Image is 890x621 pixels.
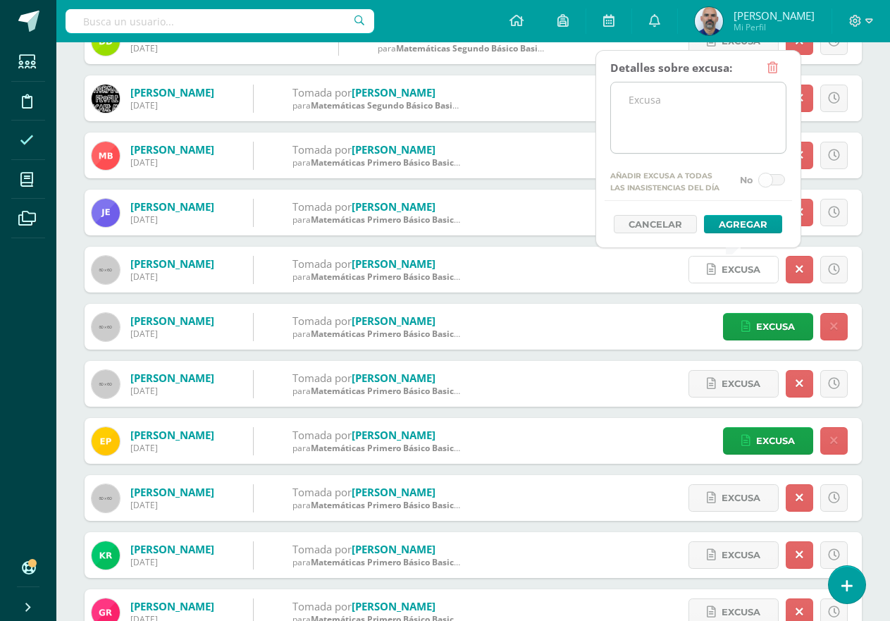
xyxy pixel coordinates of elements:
[311,156,475,168] span: Matemáticas Primero Básico Basicos 'C'
[130,214,214,226] div: [DATE]
[292,485,352,499] span: Tomada por
[292,328,462,340] div: para
[311,556,475,568] span: Matemáticas Primero Básico Basicos 'C'
[92,313,120,341] img: 60x60
[311,499,475,511] span: Matemáticas Primero Básico Basicos 'C'
[352,85,435,99] a: [PERSON_NAME]
[688,370,779,398] a: Excusa
[688,484,779,512] a: Excusa
[605,171,729,195] label: Añadir excusa a todas las inasistencias del día
[352,542,435,556] a: [PERSON_NAME]
[292,385,462,397] div: para
[292,556,462,568] div: para
[130,328,214,340] div: [DATE]
[352,428,435,442] a: [PERSON_NAME]
[92,427,120,455] img: b190aace1fc6b727a7d3529d3567ea83.png
[352,142,435,156] a: [PERSON_NAME]
[292,542,352,556] span: Tomada por
[130,199,214,214] a: [PERSON_NAME]
[292,257,352,271] span: Tomada por
[92,85,120,113] img: 3719ad8da46f224021b6d75826ef9e53.png
[352,257,435,271] a: [PERSON_NAME]
[130,428,214,442] a: [PERSON_NAME]
[292,428,352,442] span: Tomada por
[292,371,352,385] span: Tomada por
[722,257,760,283] span: Excusa
[292,442,462,454] div: para
[704,215,782,233] button: Agregar
[734,8,815,23] span: [PERSON_NAME]
[92,256,120,284] img: 60x60
[292,499,462,511] div: para
[130,385,214,397] div: [DATE]
[352,599,435,613] a: [PERSON_NAME]
[130,156,214,168] div: [DATE]
[92,484,120,512] img: 60x60
[130,556,214,568] div: [DATE]
[130,599,214,613] a: [PERSON_NAME]
[130,271,214,283] div: [DATE]
[130,99,214,111] div: [DATE]
[92,142,120,170] img: f90d96feb81eb68eb65d9593fb22c30f.png
[130,257,214,271] a: [PERSON_NAME]
[695,7,723,35] img: 86237826b05a9077d3f6f6be1bc4b84d.png
[292,199,352,214] span: Tomada por
[311,99,478,111] span: Matemáticas Segundo Básico Basicos 'A'
[292,271,462,283] div: para
[292,85,352,99] span: Tomada por
[734,21,815,33] span: Mi Perfil
[130,499,214,511] div: [DATE]
[722,542,760,568] span: Excusa
[130,142,214,156] a: [PERSON_NAME]
[723,427,813,455] a: Excusa
[130,85,214,99] a: [PERSON_NAME]
[130,442,214,454] div: [DATE]
[292,599,352,613] span: Tomada por
[614,215,697,233] a: Cancelar
[130,371,214,385] a: [PERSON_NAME]
[66,9,374,33] input: Busca un usuario...
[311,328,475,340] span: Matemáticas Primero Básico Basicos 'C'
[130,42,299,54] div: [DATE]
[352,199,435,214] a: [PERSON_NAME]
[352,314,435,328] a: [PERSON_NAME]
[311,442,475,454] span: Matemáticas Primero Básico Basicos 'C'
[92,199,120,227] img: b7976283776252a4e70013ddf5aa803c.png
[352,371,435,385] a: [PERSON_NAME]
[378,42,547,54] div: para
[311,271,475,283] span: Matemáticas Primero Básico Basicos 'C'
[352,485,435,499] a: [PERSON_NAME]
[722,485,760,511] span: Excusa
[610,54,732,82] div: Detalles sobre excusa:
[92,370,120,398] img: 60x60
[292,314,352,328] span: Tomada por
[130,485,214,499] a: [PERSON_NAME]
[756,428,795,454] span: Excusa
[756,314,795,340] span: Excusa
[292,156,462,168] div: para
[292,214,462,226] div: para
[292,99,462,111] div: para
[688,256,779,283] a: Excusa
[722,371,760,397] span: Excusa
[130,542,214,556] a: [PERSON_NAME]
[311,214,475,226] span: Matemáticas Primero Básico Basicos 'C'
[130,314,214,328] a: [PERSON_NAME]
[92,541,120,570] img: fe5a74401fe54582bf24c8a1f212568c.png
[311,385,475,397] span: Matemáticas Primero Básico Basicos 'C'
[292,142,352,156] span: Tomada por
[396,42,563,54] span: Matemáticas Segundo Básico Basicos 'A'
[688,541,779,569] a: Excusa
[723,313,813,340] a: Excusa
